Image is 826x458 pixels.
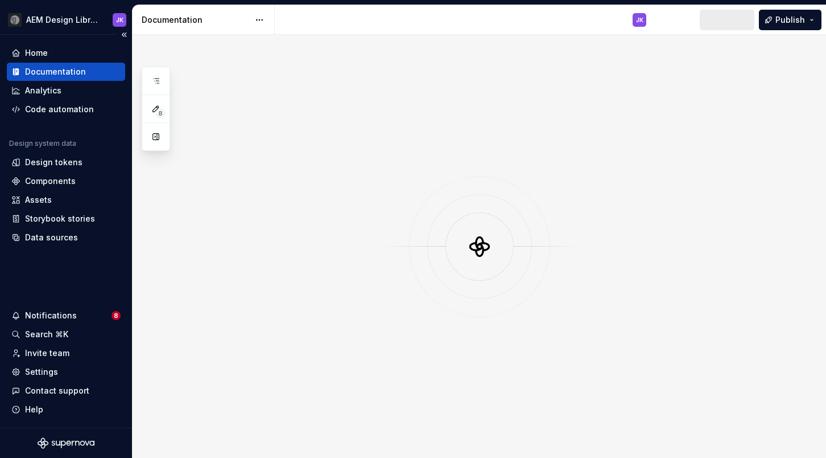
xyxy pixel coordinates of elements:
div: Storybook stories [25,213,95,224]
div: JK [116,15,123,24]
div: JK [636,15,643,24]
div: Settings [25,366,58,378]
button: Help [7,400,125,419]
a: Data sources [7,228,125,247]
svg: Supernova Logo [38,437,94,449]
div: Documentation [25,66,86,77]
a: Settings [7,363,125,381]
a: Invite team [7,344,125,362]
a: Design tokens [7,153,125,171]
div: Assets [25,194,52,206]
div: Design tokens [25,157,82,168]
div: Home [25,47,48,59]
div: Contact support [25,385,89,396]
a: Code automation [7,100,125,118]
button: Publish [759,10,821,30]
a: Components [7,172,125,190]
div: Help [25,404,43,415]
div: AEM Design Library [26,14,99,26]
button: Notifications8 [7,306,125,325]
img: 3ce36157-9fde-47d2-9eb8-fa8ebb961d3d.png [8,13,22,27]
div: Search ⌘K [25,329,68,340]
a: Analytics [7,81,125,100]
div: Code automation [25,104,94,115]
a: Storybook stories [7,210,125,228]
div: Analytics [25,85,61,96]
a: Assets [7,191,125,209]
div: Data sources [25,232,78,243]
div: Design system data [9,139,76,148]
button: AEM Design LibraryJK [2,7,130,32]
a: Home [7,44,125,62]
a: Documentation [7,63,125,81]
div: Notifications [25,310,77,321]
button: Search ⌘K [7,325,125,343]
span: 8 [156,109,165,118]
button: Collapse sidebar [116,27,132,43]
div: Documentation [142,14,249,26]
div: Components [25,175,76,187]
span: 8 [111,311,121,320]
div: Invite team [25,347,69,359]
button: Contact support [7,382,125,400]
span: Publish [775,14,805,26]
